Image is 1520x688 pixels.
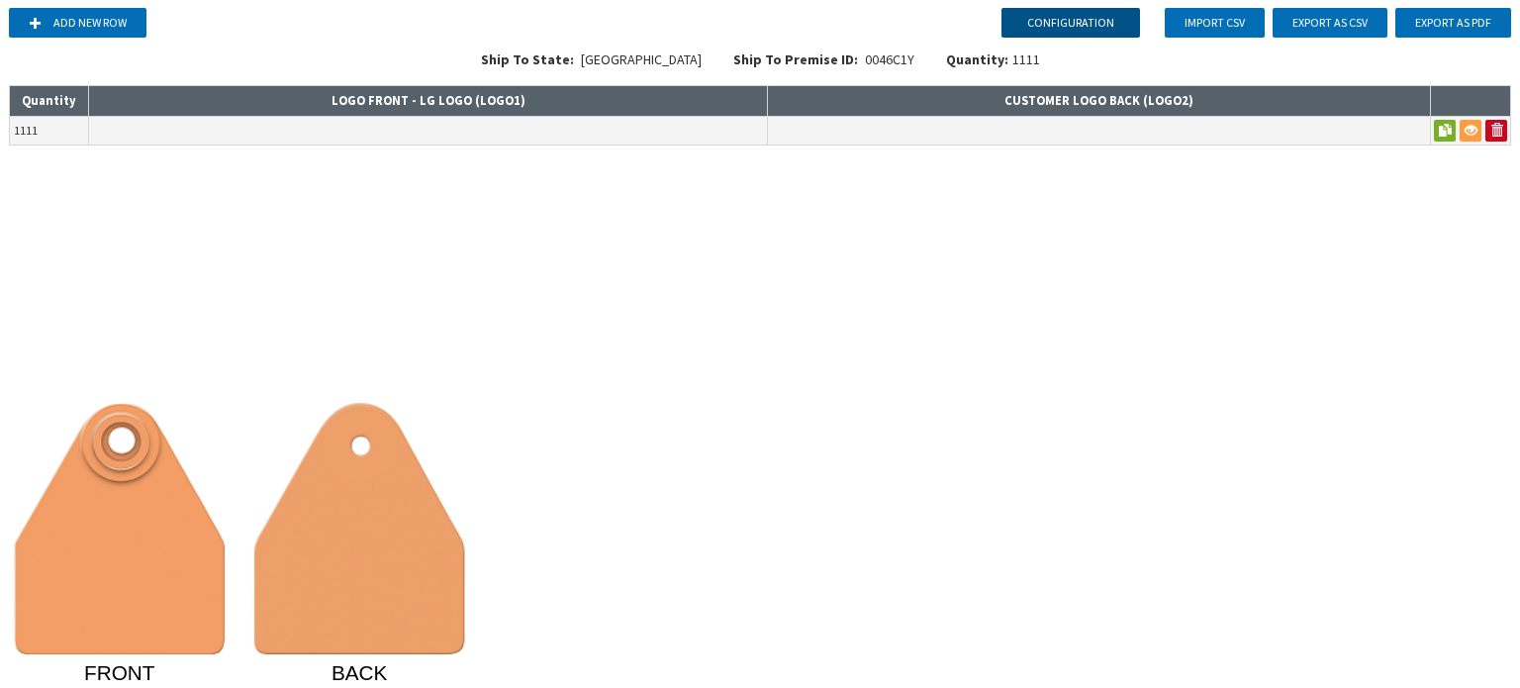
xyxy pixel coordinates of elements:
[332,661,388,684] tspan: BACK
[89,86,768,117] th: LOGO FRONT - LG LOGO ( LOGO1 )
[1001,8,1140,38] button: Configuration
[768,86,1431,117] th: CUSTOMER LOGO BACK ( LOGO2 )
[717,49,930,81] div: 0046C1Y
[733,50,858,68] span: Ship To Premise ID:
[1165,8,1265,38] button: Import CSV
[84,661,155,684] tspan: FRONT
[1273,8,1387,38] button: Export as CSV
[946,50,1008,68] span: Quantity:
[946,49,1040,69] div: 1111
[1395,8,1511,38] button: Export as PDF
[481,50,574,68] span: Ship To State:
[465,49,717,81] div: [GEOGRAPHIC_DATA]
[10,86,89,117] th: Quantity
[9,8,146,38] button: Add new row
